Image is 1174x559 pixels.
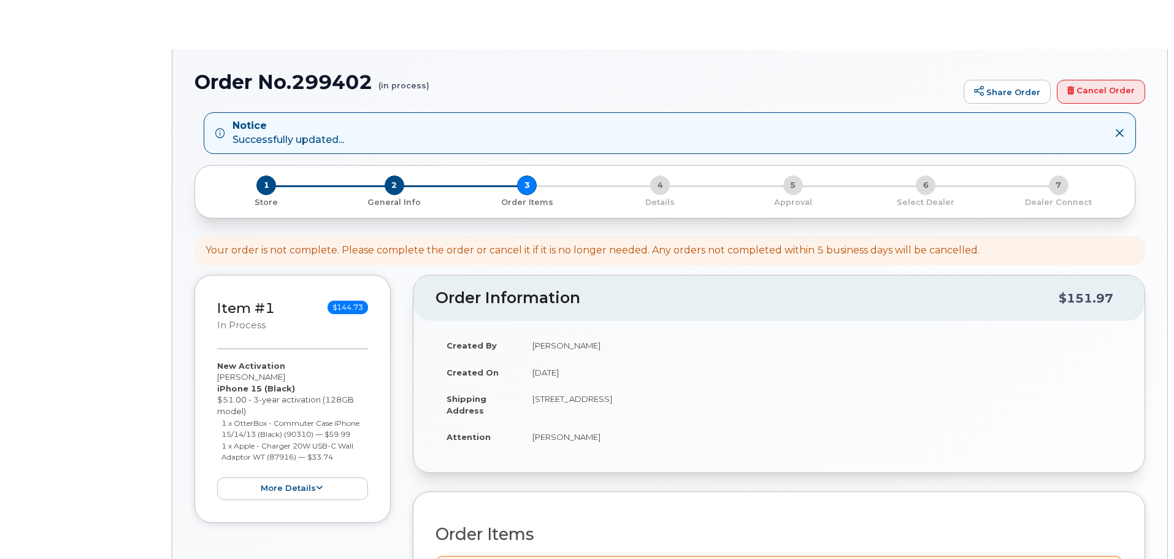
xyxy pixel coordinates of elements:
div: $151.97 [1059,287,1113,310]
td: [STREET_ADDRESS] [521,385,1122,423]
h2: Order Information [435,290,1059,307]
h2: Order Items [435,525,1122,544]
small: (in process) [378,71,429,90]
a: Item #1 [217,299,275,317]
p: General Info [333,197,456,208]
strong: Notice [232,119,344,133]
div: [PERSON_NAME] $51.00 - 3-year activation (128GB model) [217,360,368,500]
p: Store [210,197,323,208]
strong: Created By [447,341,497,350]
small: in process [217,320,266,331]
a: Cancel Order [1057,80,1145,104]
strong: Shipping Address [447,394,486,415]
strong: Created On [447,368,499,377]
div: Successfully updated... [232,119,344,147]
span: 2 [385,175,404,195]
small: 1 x Apple - Charger 20W USB-C Wall Adaptor WT (87916) — $33.74 [221,441,353,462]
strong: iPhone 15 (Black) [217,384,295,393]
h1: Order No.299402 [194,71,957,93]
small: 1 x OtterBox - Commuter Case iPhone 15/14/13 (Black) (90310) — $59.99 [221,418,359,439]
span: $144.73 [328,301,368,314]
span: 1 [256,175,276,195]
td: [DATE] [521,359,1122,386]
strong: Attention [447,432,491,442]
strong: New Activation [217,361,285,371]
td: [PERSON_NAME] [521,423,1122,450]
td: [PERSON_NAME] [521,332,1122,359]
a: 1 Store [205,195,328,208]
div: Your order is not complete. Please complete the order or cancel it if it is no longer needed. Any... [205,244,980,258]
button: more details [217,477,368,500]
a: Share Order [964,80,1051,104]
a: 2 General Info [328,195,461,208]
